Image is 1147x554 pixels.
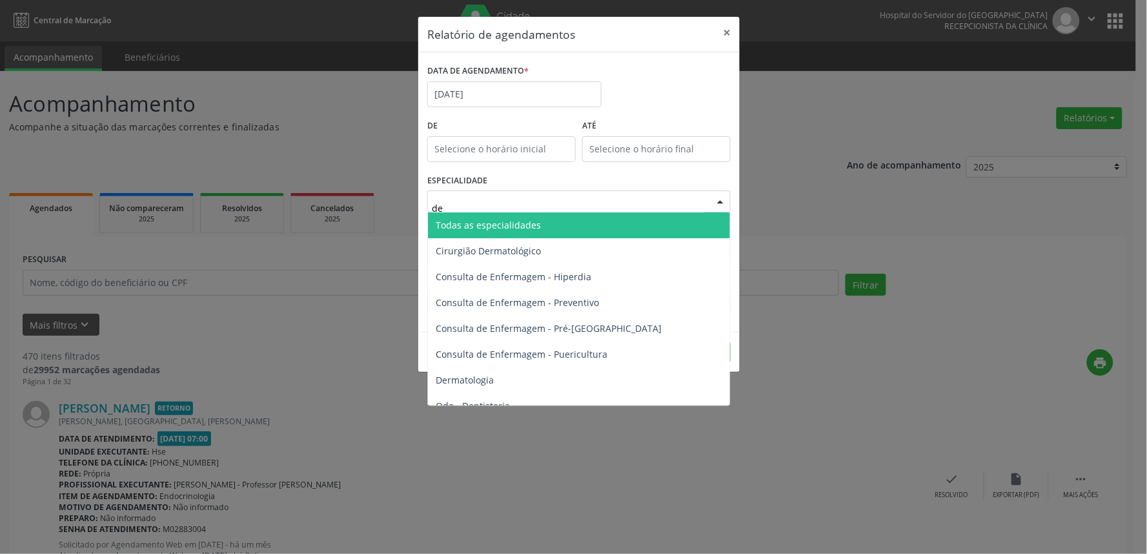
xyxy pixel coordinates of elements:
[436,296,599,309] span: Consulta de Enfermagem - Preventivo
[427,171,487,191] label: ESPECIALIDADE
[436,400,510,412] span: Odo.- Dentisteria
[582,136,731,162] input: Selecione o horário final
[436,219,541,231] span: Todas as especialidades
[427,61,529,81] label: DATA DE AGENDAMENTO
[427,116,576,136] label: De
[436,348,607,360] span: Consulta de Enfermagem - Puericultura
[427,26,575,43] h5: Relatório de agendamentos
[427,136,576,162] input: Selecione o horário inicial
[436,271,591,283] span: Consulta de Enfermagem - Hiperdia
[436,245,541,257] span: Cirurgião Dermatológico
[714,17,740,48] button: Close
[582,116,731,136] label: ATÉ
[427,81,602,107] input: Selecione uma data ou intervalo
[432,195,704,221] input: Seleciona uma especialidade
[436,374,494,386] span: Dermatologia
[436,322,662,334] span: Consulta de Enfermagem - Pré-[GEOGRAPHIC_DATA]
